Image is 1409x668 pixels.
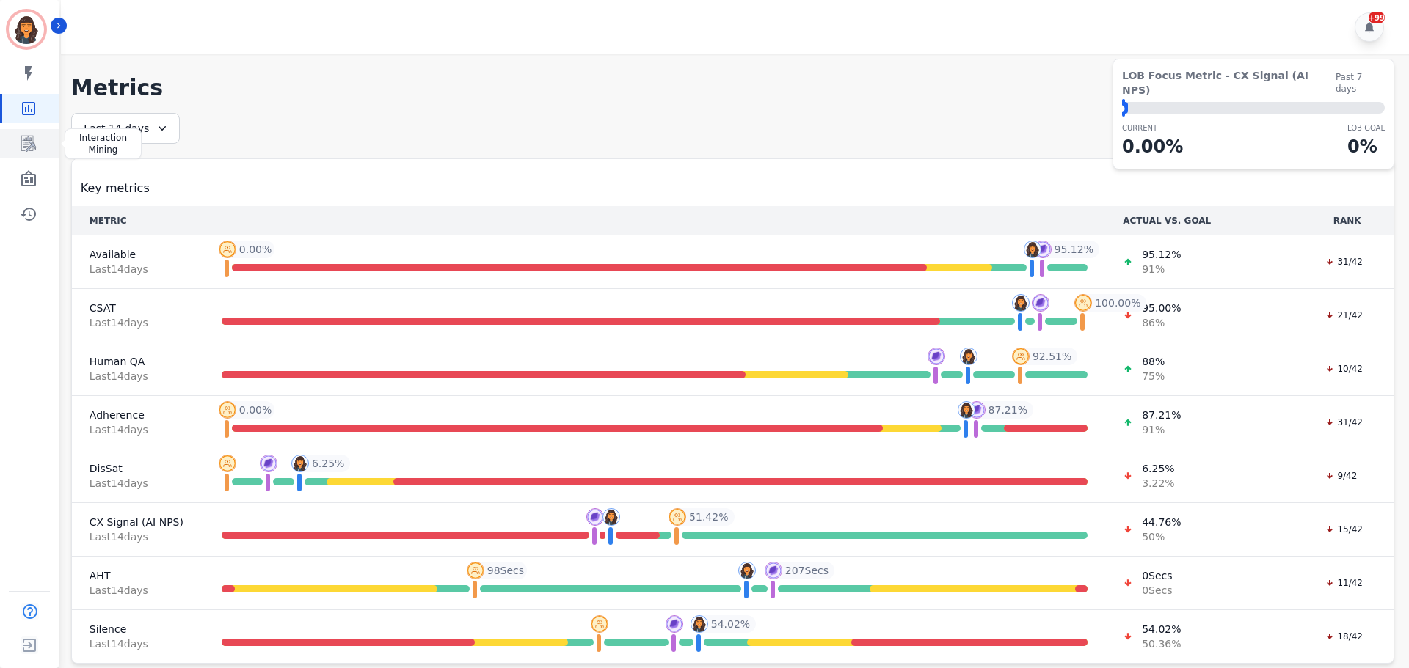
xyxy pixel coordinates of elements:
[928,348,945,365] img: profile-pic
[1347,133,1385,160] p: 0 %
[1105,206,1300,235] th: ACTUAL VS. GOAL
[1347,122,1385,133] p: LOB Goal
[219,401,236,419] img: profile-pic
[1336,71,1385,95] span: Past 7 days
[90,262,186,276] span: Last 14 day s
[1318,415,1370,430] div: 31/42
[90,301,186,315] span: CSAT
[9,12,44,47] img: Bordered avatar
[1318,254,1370,269] div: 31/42
[1142,422,1181,437] span: 91 %
[666,615,683,633] img: profile-pic
[1369,12,1385,23] div: +99
[1142,301,1181,315] span: 95.00 %
[1032,294,1049,312] img: profile-pic
[90,583,186,598] span: Last 14 day s
[1142,262,1181,276] span: 91 %
[1142,315,1181,330] span: 86 %
[1122,133,1183,160] p: 0.00 %
[1142,636,1181,651] span: 50.36 %
[1122,122,1183,133] p: CURRENT
[1318,522,1370,537] div: 15/42
[1055,242,1093,257] span: 95.12 %
[90,369,186,383] span: Last 14 day s
[689,510,728,524] span: 51.42 %
[1318,308,1370,323] div: 21/42
[1074,294,1092,312] img: profile-pic
[90,354,186,369] span: Human QA
[1318,469,1364,483] div: 9/42
[958,401,975,419] img: profile-pic
[90,636,186,651] span: Last 14 day s
[691,615,708,633] img: profile-pic
[1142,515,1181,529] span: 44.76 %
[586,508,604,526] img: profile-pic
[765,562,782,579] img: profile-pic
[90,476,186,491] span: Last 14 day s
[239,403,272,417] span: 0.00 %
[90,315,186,330] span: Last 14 day s
[1012,294,1030,312] img: profile-pic
[90,568,186,583] span: AHT
[219,241,236,258] img: profile-pic
[1142,529,1181,544] span: 50 %
[669,508,686,526] img: profile-pic
[1318,629,1370,644] div: 18/42
[90,247,186,262] span: Available
[90,515,186,529] span: CX Signal (AI NPS)
[1318,361,1370,376] div: 10/42
[90,622,186,636] span: Silence
[738,562,756,579] img: profile-pic
[1142,583,1172,598] span: 0 Secs
[312,456,344,471] span: 6.25 %
[1142,461,1174,476] span: 6.25 %
[989,403,1027,417] span: 87.21 %
[90,529,186,544] span: Last 14 day s
[968,401,986,419] img: profile-pic
[1318,576,1370,590] div: 11/42
[1095,296,1140,310] span: 100.00 %
[260,455,277,472] img: profile-pic
[90,408,186,422] span: Adherence
[785,563,829,578] span: 207 Secs
[1142,247,1181,262] span: 95.12 %
[90,422,186,437] span: Last 14 day s
[1142,408,1181,422] span: 87.21 %
[591,615,608,633] img: profile-pic
[239,242,272,257] span: 0.00 %
[72,206,204,235] th: METRIC
[71,113,180,144] div: Last 14 days
[1142,369,1165,383] span: 75 %
[1033,349,1071,364] span: 92.51 %
[1142,622,1181,636] span: 54.02 %
[1142,354,1165,369] span: 88 %
[960,348,977,365] img: profile-pic
[1142,568,1172,583] span: 0 Secs
[1142,476,1174,491] span: 3.22 %
[1034,241,1052,258] img: profile-pic
[487,563,524,578] span: 98 Secs
[467,562,484,579] img: profile-pic
[602,508,620,526] img: profile-pic
[1122,68,1336,98] span: LOB Focus Metric - CX Signal (AI NPS)
[71,75,1394,101] h1: Metrics
[291,455,309,472] img: profile-pic
[1012,348,1030,365] img: profile-pic
[90,461,186,476] span: DisSat
[81,180,150,197] span: Key metrics
[219,455,236,472] img: profile-pic
[1122,102,1128,114] div: ⬤
[711,617,750,631] span: 54.02 %
[1300,206,1394,235] th: RANK
[1024,241,1041,258] img: profile-pic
